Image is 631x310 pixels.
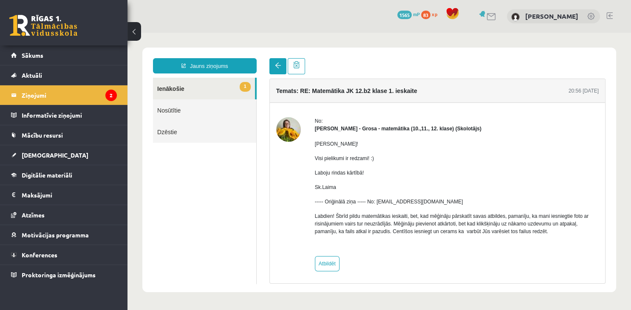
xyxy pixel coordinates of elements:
span: Aktuāli [22,71,42,79]
a: Dzēstie [25,88,129,110]
span: 1 [112,49,123,59]
legend: Maksājumi [22,185,117,205]
a: 1565 mP [397,11,420,17]
span: Mācību resursi [22,131,63,139]
a: Rīgas 1. Tālmācības vidusskola [9,15,77,36]
a: Konferences [11,245,117,265]
h4: Temats: RE: Matemātika JK 12.b2 klase 1. ieskaite [149,55,290,62]
span: Atzīmes [22,211,45,219]
div: No: [187,85,471,92]
a: Atbildēt [187,223,212,239]
a: Sākums [11,45,117,65]
legend: Ziņojumi [22,85,117,105]
span: Digitālie materiāli [22,171,72,179]
span: Motivācijas programma [22,231,89,239]
strong: [PERSON_NAME] - Grosa - matemātika (10.,11., 12. klase) (Skolotājs) [187,93,354,99]
p: [PERSON_NAME]! [187,107,471,115]
a: Maksājumi [11,185,117,205]
a: Aktuāli [11,65,117,85]
a: Mācību resursi [11,125,117,145]
a: Proktoringa izmēģinājums [11,265,117,285]
a: Ziņojumi2 [11,85,117,105]
p: Labdien! Šbrīd pildu matemātikas ieskaiti, bet, kad mēģināju pārskatīt savas atbildes, pamanīju, ... [187,180,471,203]
a: [DEMOGRAPHIC_DATA] [11,145,117,165]
a: Motivācijas programma [11,225,117,245]
span: Proktoringa izmēģinājums [22,271,96,279]
span: 1565 [397,11,412,19]
a: 83 xp [421,11,441,17]
p: Sk.Laima [187,151,471,158]
span: Konferences [22,251,57,259]
p: Laboju rindas kārtībā! [187,136,471,144]
p: ----- Oriģinālā ziņa ----- No: [EMAIL_ADDRESS][DOMAIN_NAME] [187,165,471,173]
span: mP [413,11,420,17]
img: Laima Tukāne - Grosa - matemātika (10.,11., 12. klase) [149,85,173,109]
span: [DEMOGRAPHIC_DATA] [22,151,88,159]
a: 1Ienākošie [25,45,127,67]
a: Nosūtītie [25,67,129,88]
i: 2 [105,90,117,101]
span: xp [432,11,437,17]
span: Sākums [22,51,43,59]
a: Atzīmes [11,205,117,225]
a: Digitālie materiāli [11,165,117,185]
a: Jauns ziņojums [25,25,129,41]
img: Katrīna Kalnkaziņa [511,13,520,21]
p: Visi pielikumi ir redzami! :) [187,122,471,130]
div: 20:56 [DATE] [441,54,471,62]
span: 83 [421,11,430,19]
a: [PERSON_NAME] [525,12,578,20]
legend: Informatīvie ziņojumi [22,105,117,125]
a: Informatīvie ziņojumi [11,105,117,125]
